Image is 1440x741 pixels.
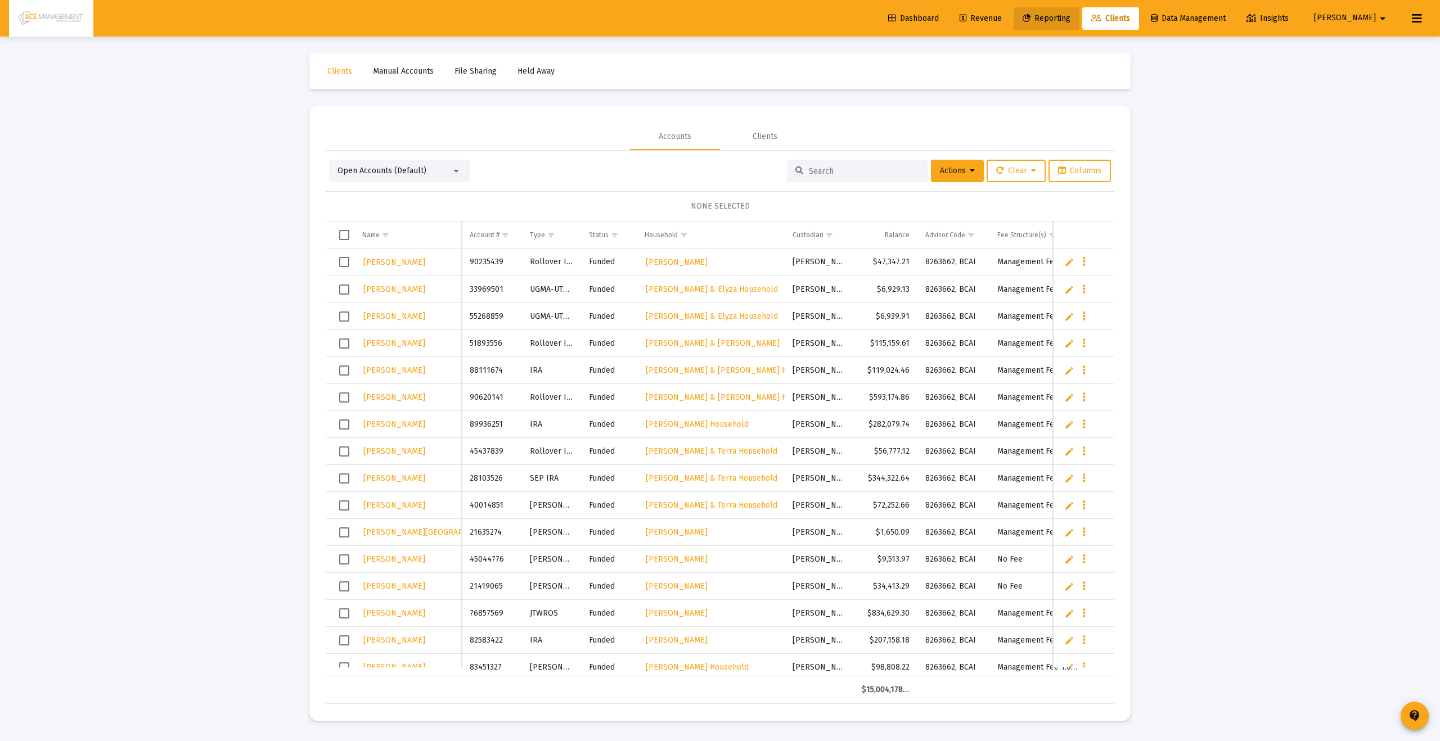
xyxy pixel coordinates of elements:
[339,392,349,403] div: Select row
[825,231,834,239] span: Show filter options for column 'Custodian'
[645,497,778,513] a: [PERSON_NAME] & Terra Household
[363,311,425,321] span: [PERSON_NAME]
[462,276,521,303] td: 33969501
[785,627,853,654] td: [PERSON_NAME]
[462,411,521,438] td: 89936251
[785,303,853,330] td: [PERSON_NAME]
[854,600,918,627] td: $834,629.30
[989,411,1088,438] td: Management Fee 1.00%
[645,605,709,621] a: [PERSON_NAME]
[589,581,629,592] div: Funded
[522,222,582,248] td: Column Type
[589,446,629,457] div: Funded
[517,66,555,76] span: Held Away
[854,411,918,438] td: $282,079.74
[339,527,349,537] div: Select row
[501,231,510,239] span: Show filter options for column 'Account #'
[679,231,688,239] span: Show filter options for column 'Household'
[522,465,582,492] td: SEP IRA
[1064,662,1074,672] a: Edit
[589,473,629,484] div: Funded
[989,330,1088,357] td: Management Fee 1.00%
[809,166,919,176] input: Search
[362,659,426,675] a: [PERSON_NAME]
[362,578,426,594] a: [PERSON_NAME]
[522,303,582,330] td: UGMA-UTMA
[917,276,989,303] td: 8263662, BCAI
[646,338,780,348] span: [PERSON_NAME] & [PERSON_NAME]
[1151,13,1226,23] span: Data Management
[785,276,853,303] td: [PERSON_NAME]
[589,419,629,430] div: Funded
[362,308,426,324] a: [PERSON_NAME]
[646,473,777,483] span: [PERSON_NAME] & Terra Household
[339,338,349,349] div: Select row
[854,384,918,411] td: $593,174.86
[462,438,521,465] td: 45437839
[589,311,629,322] div: Funded
[785,222,853,248] td: Column Custodian
[354,222,462,248] td: Column Name
[951,7,1011,30] a: Revenue
[917,438,989,465] td: 8263662, BCAI
[646,311,778,321] span: [PERSON_NAME] & Elyza Household
[362,362,426,378] a: [PERSON_NAME]
[785,249,853,276] td: [PERSON_NAME]
[854,546,918,573] td: $9,513.97
[381,231,390,239] span: Show filter options for column 'Name'
[785,519,853,546] td: [PERSON_NAME]
[462,384,521,411] td: 90620141
[753,131,777,142] div: Clients
[363,662,425,672] span: [PERSON_NAME]
[645,551,709,567] a: [PERSON_NAME]
[1064,365,1074,376] a: Edit
[362,416,426,432] a: [PERSON_NAME]
[462,330,521,357] td: 51893556
[645,308,779,324] a: [PERSON_NAME] & Elyza Household
[339,365,349,376] div: Select row
[646,608,708,618] span: [PERSON_NAME]
[646,284,778,294] span: [PERSON_NAME] & Elyza Household
[785,573,853,600] td: [PERSON_NAME]
[1064,284,1074,295] a: Edit
[362,281,426,297] a: [PERSON_NAME]
[854,465,918,492] td: $344,322.64
[645,632,709,648] a: [PERSON_NAME]
[362,551,426,567] a: [PERSON_NAME]
[646,581,708,591] span: [PERSON_NAME]
[989,492,1088,519] td: Management Fee 1.00%
[1314,13,1376,23] span: [PERSON_NAME]
[646,635,708,645] span: [PERSON_NAME]
[522,249,582,276] td: Rollover IRA
[522,411,582,438] td: IRA
[917,330,989,357] td: 8263662, BCAI
[917,303,989,330] td: 8263662, BCAI
[1064,419,1074,430] a: Edit
[339,608,349,618] div: Select row
[547,231,555,239] span: Show filter options for column 'Type'
[1300,7,1403,29] button: [PERSON_NAME]
[1142,7,1235,30] a: Data Management
[646,446,777,456] span: [PERSON_NAME] & Terra Household
[989,303,1088,330] td: Management Fee 1.00%
[989,222,1088,248] td: Column Fee Structure(s)
[785,546,853,573] td: [PERSON_NAME]
[645,443,778,459] a: [PERSON_NAME] & Terra Household
[373,66,434,76] span: Manual Accounts
[462,546,521,573] td: 45044776
[522,438,582,465] td: Rollover IRA
[362,254,426,270] a: [PERSON_NAME]
[645,281,779,297] a: [PERSON_NAME] & Elyza Household
[997,231,1046,240] div: Fee Structure(s)
[1064,392,1074,403] a: Edit
[362,335,426,351] a: [PERSON_NAME]
[339,257,349,267] div: Select row
[989,438,1088,465] td: Management Fee 1.00%
[337,166,426,175] span: Open Accounts (Default)
[785,384,853,411] td: [PERSON_NAME]
[363,392,425,402] span: [PERSON_NAME]
[339,662,349,672] div: Select row
[917,492,989,519] td: 8263662, BCAI
[854,519,918,546] td: $1,650.09
[917,573,989,600] td: 8263662, BCAI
